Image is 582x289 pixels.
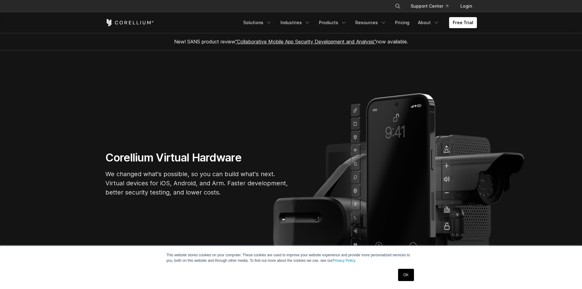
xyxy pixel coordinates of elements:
[105,19,154,26] a: Corellium Home
[174,39,408,45] span: New! SANS product review now available.
[105,151,289,165] h1: Corellium Virtual Hardware
[240,17,477,28] div: Navigation Menu
[277,17,314,28] a: Industries
[392,1,403,12] button: Search
[167,252,416,263] p: This website stores cookies on your computer. These cookies are used to improve your website expe...
[333,258,356,263] a: Privacy Policy.
[387,1,477,12] div: Navigation Menu
[398,269,414,281] a: OK
[315,17,350,28] a: Products
[240,17,276,28] a: Solutions
[414,17,443,28] a: About
[235,39,376,45] a: "Collaborative Mobile App Security Development and Analysis"
[456,1,477,12] a: Login
[406,1,453,12] a: Support Center
[352,17,390,28] a: Resources
[391,17,413,28] a: Pricing
[105,169,289,197] p: We changed what's possible, so you can build what's next. Virtual devices for iOS, Android, and A...
[449,17,477,28] a: Free Trial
